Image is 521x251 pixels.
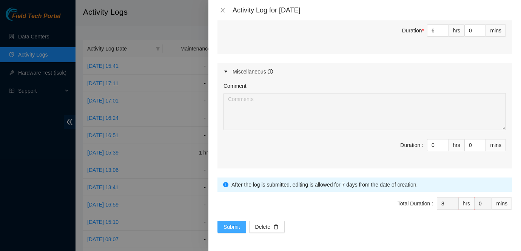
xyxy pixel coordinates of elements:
div: Total Duration : [398,199,433,208]
textarea: Comment [224,93,506,130]
button: Submit [217,221,246,233]
label: Comment [224,82,247,90]
div: Miscellaneous [233,67,273,76]
span: Delete [255,223,270,231]
span: Submit [224,223,240,231]
div: hrs [449,24,465,37]
div: mins [486,24,506,37]
div: Miscellaneous info-circle [217,63,512,80]
span: info-circle [268,69,273,74]
div: Activity Log for [DATE] [233,6,512,14]
div: After the log is submitted, editing is allowed for 7 days from the date of creation. [231,181,506,189]
button: Deletedelete [249,221,285,233]
span: info-circle [223,182,228,187]
div: hrs [449,139,465,151]
button: Close [217,7,228,14]
div: mins [486,139,506,151]
div: Duration : [400,141,423,149]
div: hrs [459,197,475,210]
span: caret-right [224,69,228,74]
span: close [220,7,226,13]
div: mins [492,197,512,210]
span: delete [273,224,279,230]
div: Duration [402,26,424,35]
